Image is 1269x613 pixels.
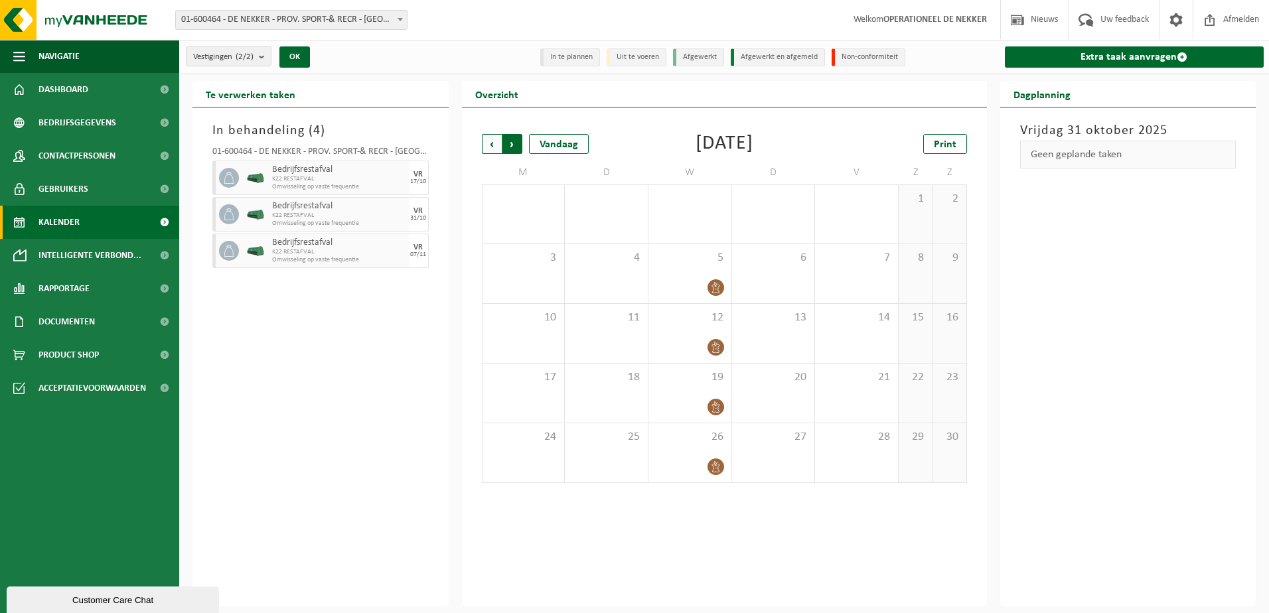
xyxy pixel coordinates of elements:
[7,584,222,613] iframe: chat widget
[413,207,423,215] div: VR
[905,310,925,325] span: 15
[272,238,406,248] span: Bedrijfsrestafval
[489,310,558,325] span: 10
[540,48,600,66] li: In te plannen
[413,170,423,178] div: VR
[655,370,725,385] span: 19
[279,46,310,68] button: OK
[482,134,502,154] span: Vorige
[413,243,423,251] div: VR
[246,173,265,183] img: HK-XK-22-GN-00
[655,310,725,325] span: 12
[822,430,891,444] span: 28
[571,430,641,444] span: 25
[648,161,732,184] td: W
[272,220,406,228] span: Omwisseling op vaste frequentie
[246,210,265,220] img: HK-XK-22-GN-00
[571,251,641,265] span: 4
[38,272,90,305] span: Rapportage
[822,310,891,325] span: 14
[410,251,426,258] div: 07/11
[571,310,641,325] span: 11
[272,212,406,220] span: K22 RESTAFVAL
[410,178,426,185] div: 17/10
[673,48,724,66] li: Afgewerkt
[739,370,808,385] span: 20
[175,10,408,30] span: 01-600464 - DE NEKKER - PROV. SPORT-& RECR - MECHELEN
[489,430,558,444] span: 24
[739,310,808,325] span: 13
[696,134,753,154] div: [DATE]
[905,370,925,385] span: 22
[38,206,80,239] span: Kalender
[462,81,532,107] h2: Overzicht
[939,430,959,444] span: 30
[739,251,808,265] span: 6
[565,161,648,184] td: D
[272,201,406,212] span: Bedrijfsrestafval
[607,48,666,66] li: Uit te voeren
[905,251,925,265] span: 8
[489,370,558,385] span: 17
[176,11,407,29] span: 01-600464 - DE NEKKER - PROV. SPORT-& RECR - MECHELEN
[410,215,426,222] div: 31/10
[1005,46,1264,68] a: Extra taak aanvragen
[186,46,271,66] button: Vestigingen(2/2)
[655,251,725,265] span: 5
[822,251,891,265] span: 7
[1020,141,1236,169] div: Geen geplande taken
[933,161,966,184] td: Z
[482,161,565,184] td: M
[832,48,905,66] li: Non-conformiteit
[502,134,522,154] span: Volgende
[1000,81,1084,107] h2: Dagplanning
[272,248,406,256] span: K22 RESTAFVAL
[272,256,406,264] span: Omwisseling op vaste frequentie
[38,106,116,139] span: Bedrijfsgegevens
[905,430,925,444] span: 29
[489,251,558,265] span: 3
[655,430,725,444] span: 26
[529,134,589,154] div: Vandaag
[192,81,309,107] h2: Te verwerken taken
[272,175,406,183] span: K22 RESTAFVAL
[822,370,891,385] span: 21
[939,370,959,385] span: 23
[939,251,959,265] span: 9
[246,246,265,256] img: HK-XK-22-GN-00
[815,161,899,184] td: V
[939,310,959,325] span: 16
[905,192,925,206] span: 1
[934,139,956,150] span: Print
[38,338,99,372] span: Product Shop
[38,40,80,73] span: Navigatie
[236,52,254,61] count: (2/2)
[883,15,987,25] strong: OPERATIONEEL DE NEKKER
[38,172,88,206] span: Gebruikers
[313,124,321,137] span: 4
[38,372,146,405] span: Acceptatievoorwaarden
[732,161,816,184] td: D
[212,121,429,141] h3: In behandeling ( )
[571,370,641,385] span: 18
[739,430,808,444] span: 27
[923,134,967,154] a: Print
[939,192,959,206] span: 2
[731,48,825,66] li: Afgewerkt en afgemeld
[193,47,254,67] span: Vestigingen
[38,305,95,338] span: Documenten
[38,73,88,106] span: Dashboard
[38,139,115,172] span: Contactpersonen
[212,147,429,161] div: 01-600464 - DE NEKKER - PROV. SPORT-& RECR - [GEOGRAPHIC_DATA]
[38,239,141,272] span: Intelligente verbond...
[1020,121,1236,141] h3: Vrijdag 31 oktober 2025
[899,161,933,184] td: Z
[272,165,406,175] span: Bedrijfsrestafval
[272,183,406,191] span: Omwisseling op vaste frequentie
